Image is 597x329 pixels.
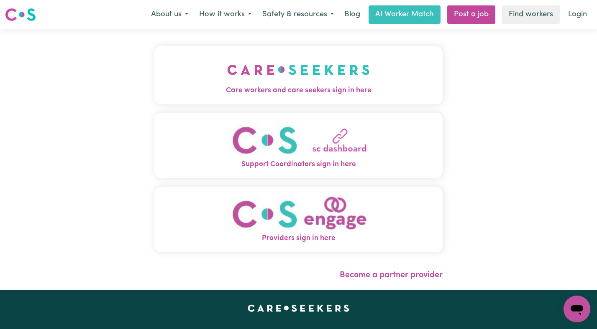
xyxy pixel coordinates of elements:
[154,233,443,244] span: Providers sign in here
[154,159,443,170] span: Support Coordinators sign in here
[564,296,590,322] iframe: Button to launch messaging window
[146,6,194,23] button: About us
[340,271,443,279] a: Become a partner provider
[502,5,560,24] a: Find workers
[5,5,36,24] a: Careseekers logo
[154,113,443,178] button: Support Coordinators sign in here
[5,7,36,22] img: Careseekers logo
[154,46,443,104] button: Care workers and care seekers sign in here
[154,187,443,252] button: Providers sign in here
[248,305,349,311] a: Careseekers home page
[154,85,443,96] span: Care workers and care seekers sign in here
[563,5,592,24] a: Login
[194,6,257,23] button: How it works
[369,5,441,24] a: AI Worker Match
[447,5,495,24] a: Post a job
[339,5,365,24] a: Blog
[257,6,339,23] button: Safety & resources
